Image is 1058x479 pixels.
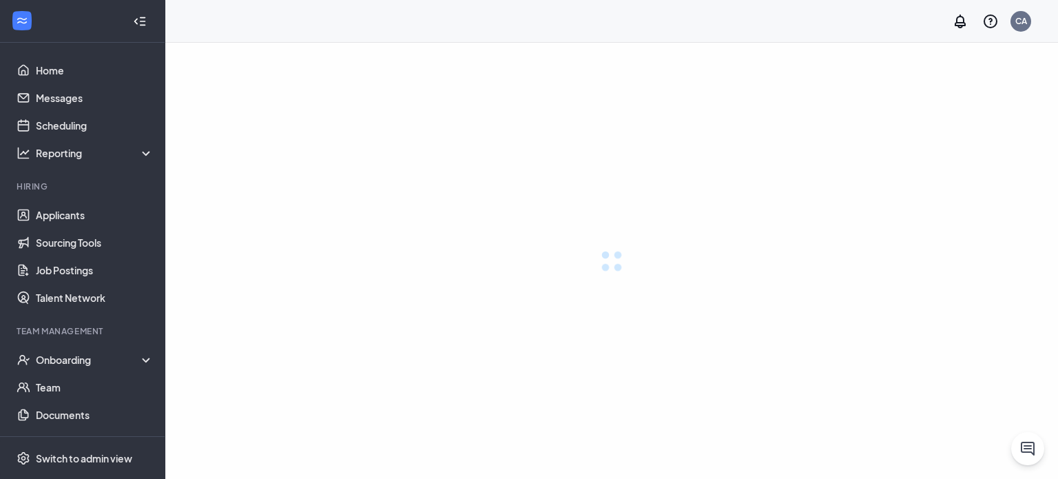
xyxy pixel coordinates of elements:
[36,353,154,367] div: Onboarding
[36,374,154,401] a: Team
[15,14,29,28] svg: WorkstreamLogo
[1019,440,1036,457] svg: ChatActive
[36,256,154,284] a: Job Postings
[36,429,154,456] a: Surveys
[133,14,147,28] svg: Collapse
[36,146,154,160] div: Reporting
[36,284,154,312] a: Talent Network
[36,401,154,429] a: Documents
[36,112,154,139] a: Scheduling
[17,325,151,337] div: Team Management
[36,229,154,256] a: Sourcing Tools
[36,451,132,465] div: Switch to admin view
[1011,432,1044,465] button: ChatActive
[952,13,968,30] svg: Notifications
[982,13,999,30] svg: QuestionInfo
[36,57,154,84] a: Home
[17,353,30,367] svg: UserCheck
[36,84,154,112] a: Messages
[17,146,30,160] svg: Analysis
[17,451,30,465] svg: Settings
[1015,15,1027,27] div: CA
[17,181,151,192] div: Hiring
[36,201,154,229] a: Applicants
